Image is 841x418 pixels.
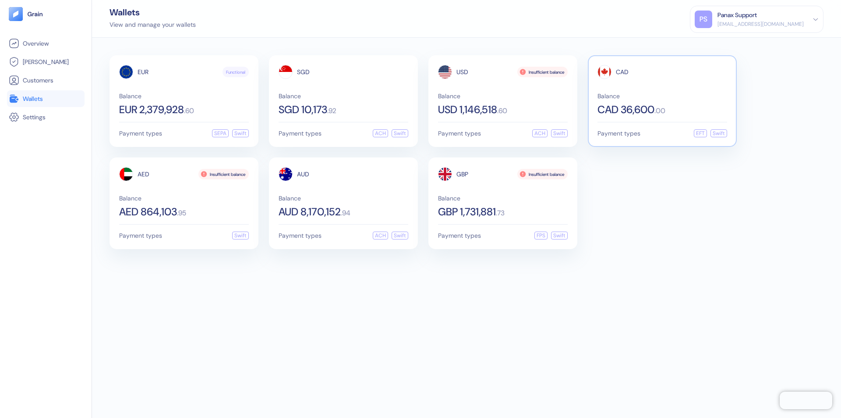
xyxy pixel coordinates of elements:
[279,195,408,201] span: Balance
[9,75,83,86] a: Customers
[138,171,149,177] span: AED
[392,232,408,239] div: Swift
[392,129,408,137] div: Swift
[438,104,497,115] span: USD 1,146,518
[279,130,322,136] span: Payment types
[198,169,249,179] div: Insufficient balance
[9,7,23,21] img: logo-tablet-V2.svg
[534,232,548,239] div: FPS
[119,232,162,239] span: Payment types
[373,129,388,137] div: ACH
[438,130,481,136] span: Payment types
[110,20,196,29] div: View and manage your wallets
[438,232,481,239] span: Payment types
[532,129,548,137] div: ACH
[212,129,229,137] div: SEPA
[23,113,46,121] span: Settings
[184,107,194,114] span: . 60
[279,104,327,115] span: SGD 10,173
[297,69,310,75] span: SGD
[9,93,83,104] a: Wallets
[597,130,640,136] span: Payment types
[517,67,568,77] div: Insufficient balance
[23,76,53,85] span: Customers
[226,69,245,75] span: Functional
[496,210,505,217] span: . 73
[438,207,496,217] span: GBP 1,731,881
[780,392,832,409] iframe: Chatra live chat
[119,195,249,201] span: Balance
[119,93,249,99] span: Balance
[551,129,568,137] div: Swift
[616,69,629,75] span: CAD
[23,57,69,66] span: [PERSON_NAME]
[297,171,309,177] span: AUD
[327,107,336,114] span: . 92
[279,93,408,99] span: Balance
[119,104,184,115] span: EUR 2,379,928
[9,57,83,67] a: [PERSON_NAME]
[232,232,249,239] div: Swift
[373,232,388,239] div: ACH
[438,195,568,201] span: Balance
[279,207,341,217] span: AUD 8,170,152
[497,107,507,114] span: . 60
[654,107,665,114] span: . 00
[456,69,468,75] span: USD
[110,8,196,17] div: Wallets
[717,11,757,20] div: Panax Support
[717,20,804,28] div: [EMAIL_ADDRESS][DOMAIN_NAME]
[456,171,468,177] span: GBP
[9,38,83,49] a: Overview
[551,232,568,239] div: Swift
[710,129,727,137] div: Swift
[23,39,49,48] span: Overview
[23,94,43,103] span: Wallets
[279,232,322,239] span: Payment types
[27,11,43,17] img: logo
[9,112,83,122] a: Settings
[517,169,568,179] div: Insufficient balance
[438,93,568,99] span: Balance
[177,210,186,217] span: . 95
[597,104,654,115] span: CAD 36,600
[232,129,249,137] div: Swift
[694,129,707,137] div: EFT
[119,207,177,217] span: AED 864,103
[341,210,350,217] span: . 94
[138,69,148,75] span: EUR
[695,11,712,28] div: PS
[597,93,727,99] span: Balance
[119,130,162,136] span: Payment types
